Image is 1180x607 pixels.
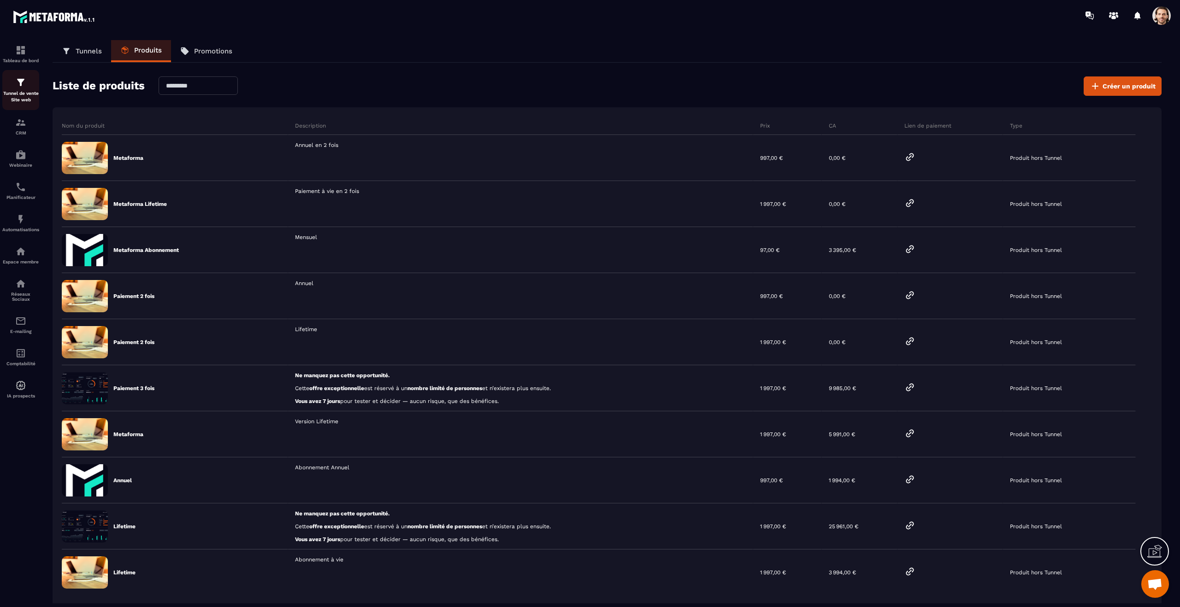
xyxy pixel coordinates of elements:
img: formation-default-image.91678625.jpeg [62,418,108,450]
img: automations [15,214,26,225]
img: formation-default-image.91678625.jpeg [62,188,108,220]
a: automationsautomationsWebinaire [2,142,39,175]
img: automations [15,149,26,160]
h2: Liste de produits [53,76,145,96]
p: Metaforma [113,154,143,162]
p: Paiement 2 fois [113,339,154,346]
a: Tunnels [53,40,111,62]
p: Prix [760,122,770,129]
p: Lifetime [113,569,136,576]
img: accountant [15,348,26,359]
p: Tunnels [76,47,102,55]
a: formationformationTunnel de vente Site web [2,70,39,110]
img: email [15,315,26,327]
img: 78c21fb49345891af3063a065bc6dac2.png [62,372,108,404]
p: IA prospects [2,393,39,398]
a: emailemailE-mailing [2,309,39,341]
img: formation [15,117,26,128]
p: Espace membre [2,259,39,264]
img: formation-default-image.91678625.jpeg [62,556,108,589]
p: Produit hors Tunnel [1010,201,1062,207]
img: social-network [15,278,26,289]
p: Produit hors Tunnel [1010,477,1062,484]
p: Produit hors Tunnel [1010,339,1062,345]
img: 2a8e626aa46b25dc448d24d082f73171.png [62,234,108,266]
p: Automatisations [2,227,39,232]
a: automationsautomationsAutomatisations [2,207,39,239]
img: scheduler [15,181,26,193]
img: formation [15,45,26,56]
img: formation-default-image.91678625.jpeg [62,142,108,174]
p: Lien de paiement [904,122,951,129]
p: Produit hors Tunnel [1010,431,1062,438]
a: schedulerschedulerPlanificateur [2,175,39,207]
a: automationsautomationsEspace membre [2,239,39,271]
img: automations [15,380,26,391]
img: bb7488edb2ca3725a5f25b897633462b.png [62,510,108,543]
p: Produits [134,46,162,54]
p: Paiement 3 fois [113,385,154,392]
p: Réseaux Sociaux [2,292,39,302]
p: Produit hors Tunnel [1010,247,1062,253]
p: CA [829,122,836,129]
p: Type [1010,122,1022,129]
p: Produit hors Tunnel [1010,523,1062,530]
p: Paiement 2 fois [113,292,154,300]
p: Description [295,122,326,129]
a: Promotions [171,40,242,62]
p: Planificateur [2,195,39,200]
img: formation-default-image.91678625.jpeg [62,280,108,312]
span: Créer un produit [1103,82,1156,91]
p: Tableau de bord [2,58,39,63]
img: automations [15,246,26,257]
p: Produit hors Tunnel [1010,569,1062,576]
a: Produits [111,40,171,62]
p: Metaforma Abonnement [113,246,179,254]
p: Tunnel de vente Site web [2,90,39,103]
img: formation-default-image.91678625.jpeg [62,326,108,358]
p: Webinaire [2,163,39,168]
p: Comptabilité [2,361,39,366]
button: Créer un produit [1084,76,1162,96]
p: Lifetime [113,523,136,530]
img: f735f716bcaf271bae7d3dbda0be9ab9.png [62,464,108,496]
a: formationformationCRM [2,110,39,142]
p: Produit hors Tunnel [1010,385,1062,391]
img: logo [13,8,96,25]
p: Promotions [194,47,232,55]
p: Nom du produit [62,122,105,129]
a: formationformationTableau de bord [2,38,39,70]
p: Produit hors Tunnel [1010,293,1062,299]
p: Metaforma [113,431,143,438]
p: Metaforma Lifetime [113,200,167,208]
a: accountantaccountantComptabilité [2,341,39,373]
a: Open chat [1141,570,1169,598]
p: Produit hors Tunnel [1010,155,1062,161]
p: CRM [2,130,39,135]
p: E-mailing [2,329,39,334]
p: Annuel [113,477,132,484]
img: formation [15,77,26,88]
a: social-networksocial-networkRéseaux Sociaux [2,271,39,309]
